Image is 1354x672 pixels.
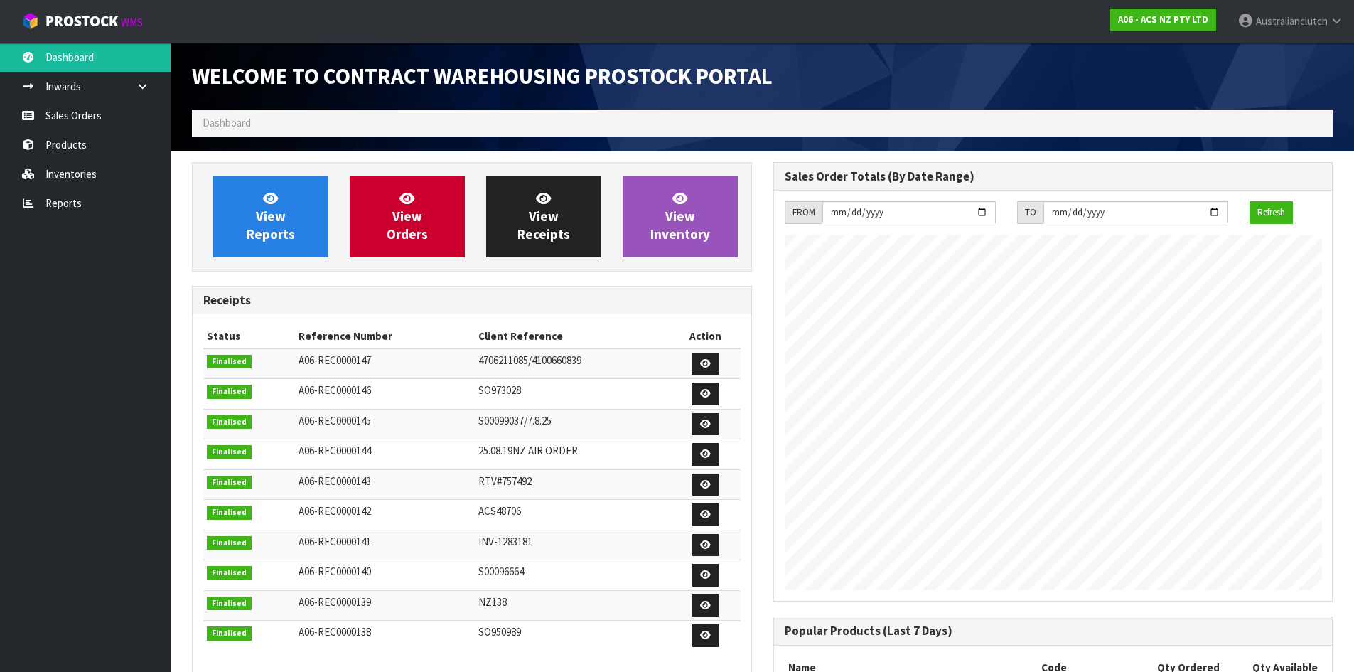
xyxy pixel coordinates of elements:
[213,176,328,257] a: ViewReports
[478,535,532,548] span: INV-1283181
[207,476,252,490] span: Finalised
[121,16,143,29] small: WMS
[299,625,371,639] span: A06-REC0000138
[785,170,1322,183] h3: Sales Order Totals (By Date Range)
[671,325,741,348] th: Action
[299,504,371,518] span: A06-REC0000142
[299,474,371,488] span: A06-REC0000143
[478,595,507,609] span: NZ138
[207,506,252,520] span: Finalised
[1250,201,1293,224] button: Refresh
[478,414,552,427] span: S00099037/7.8.25
[295,325,475,348] th: Reference Number
[203,294,741,307] h3: Receipts
[350,176,465,257] a: ViewOrders
[247,190,295,243] span: View Reports
[299,565,371,578] span: A06-REC0000140
[21,12,39,30] img: cube-alt.png
[486,176,601,257] a: ViewReceipts
[299,595,371,609] span: A06-REC0000139
[207,626,252,641] span: Finalised
[478,504,521,518] span: ACS48706
[45,12,118,31] span: ProStock
[478,353,581,367] span: 4706211085/4100660839
[478,565,524,578] span: S00096664
[299,444,371,457] span: A06-REC0000144
[785,624,1322,638] h3: Popular Products (Last 7 Days)
[623,176,738,257] a: ViewInventory
[299,383,371,397] span: A06-REC0000146
[207,355,252,369] span: Finalised
[478,474,532,488] span: RTV#757492
[207,445,252,459] span: Finalised
[785,201,822,224] div: FROM
[1017,201,1043,224] div: TO
[203,325,295,348] th: Status
[478,625,521,639] span: SO950989
[203,116,251,129] span: Dashboard
[1256,14,1328,28] span: Australianclutch
[207,597,252,611] span: Finalised
[207,566,252,580] span: Finalised
[207,415,252,430] span: Finalised
[192,62,773,90] span: Welcome to Contract Warehousing ProStock Portal
[387,190,428,243] span: View Orders
[650,190,710,243] span: View Inventory
[1118,14,1208,26] strong: A06 - ACS NZ PTY LTD
[207,385,252,399] span: Finalised
[299,353,371,367] span: A06-REC0000147
[299,414,371,427] span: A06-REC0000145
[475,325,671,348] th: Client Reference
[517,190,570,243] span: View Receipts
[299,535,371,548] span: A06-REC0000141
[478,444,578,457] span: 25.08.19NZ AIR ORDER
[478,383,521,397] span: SO973028
[207,536,252,550] span: Finalised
